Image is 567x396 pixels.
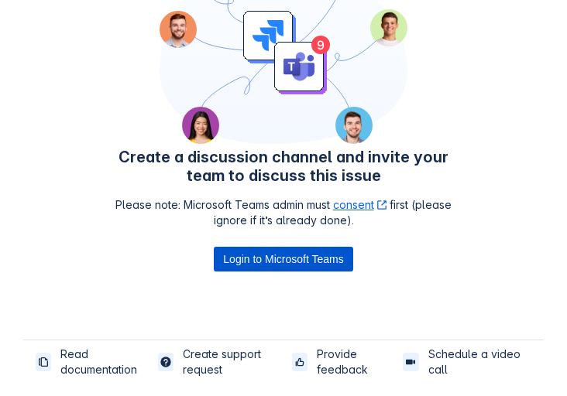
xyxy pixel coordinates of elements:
p: Please note: Microsoft Teams admin must first (please ignore if it’s already done). [104,197,463,228]
a: Create support request [158,346,292,377]
span: feedback [294,356,306,368]
div: Button group [214,247,352,271]
a: Read documentation [36,346,158,377]
button: Login to Microsoft Teams [214,247,352,271]
span: videoCall [404,356,417,368]
span: Schedule a video call [428,346,525,377]
a: Schedule a video call [403,346,531,377]
span: support [160,356,172,368]
span: Provide feedback [317,346,397,377]
a: consent [333,198,387,211]
a: Provide feedback [292,346,404,377]
span: documentation [37,356,50,368]
span: Create support request [183,346,285,377]
span: Read documentation [60,346,152,377]
span: Login to Microsoft Teams [223,247,343,271]
h4: Create a discussion channel and invite your team to discuss this issue [104,148,463,185]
